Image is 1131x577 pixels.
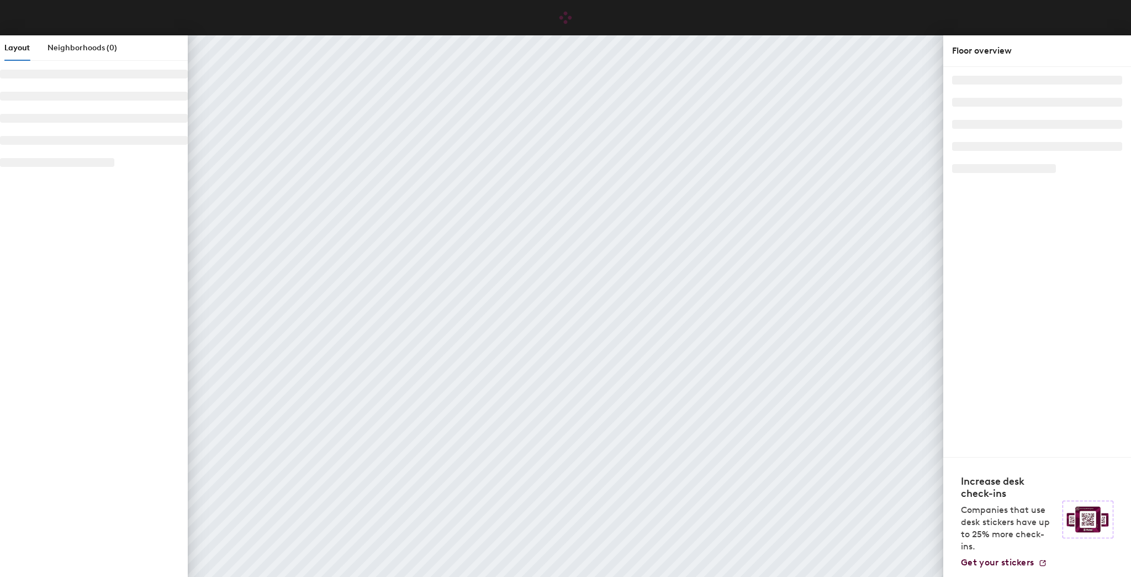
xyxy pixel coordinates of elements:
h4: Increase desk check-ins [961,475,1056,500]
a: Get your stickers [961,557,1047,568]
span: Layout [4,43,30,53]
img: Sticker logo [1063,501,1113,538]
span: Neighborhoods (0) [47,43,117,53]
p: Companies that use desk stickers have up to 25% more check-ins. [961,504,1056,553]
span: Get your stickers [961,557,1034,568]
div: Floor overview [952,44,1122,57]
